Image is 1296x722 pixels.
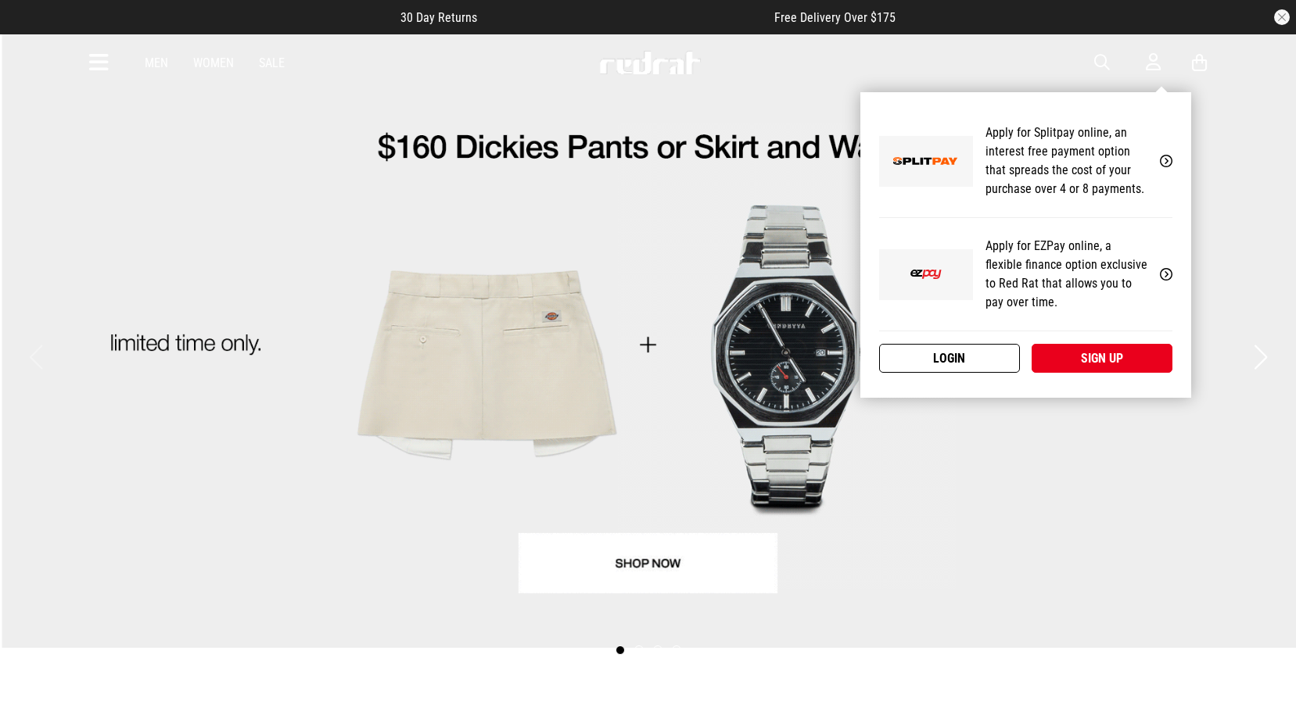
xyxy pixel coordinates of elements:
[13,6,59,53] button: Open LiveChat chat widget
[25,340,46,374] button: Previous slide
[193,55,234,70] a: Women
[985,123,1147,198] p: Apply for Splitpay online, an interest free payment option that spreads the cost of your purchase...
[774,10,896,25] span: Free Delivery Over $175
[508,9,743,25] iframe: Customer reviews powered by Trustpilot
[1250,340,1271,374] button: Next slide
[879,105,1172,218] a: Apply for Splitpay online, an interest free payment option that spreads the cost of your purchase...
[879,218,1172,331] a: Apply for EZPay online, a flexible finance option exclusive to Red Rat that allows you to pay ove...
[400,10,477,25] span: 30 Day Returns
[985,237,1147,312] p: Apply for EZPay online, a flexible finance option exclusive to Red Rat that allows you to pay ove...
[259,55,285,70] a: Sale
[879,344,1020,373] a: Login
[1032,344,1172,373] a: Sign up
[145,55,168,70] a: Men
[598,51,702,74] img: Redrat logo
